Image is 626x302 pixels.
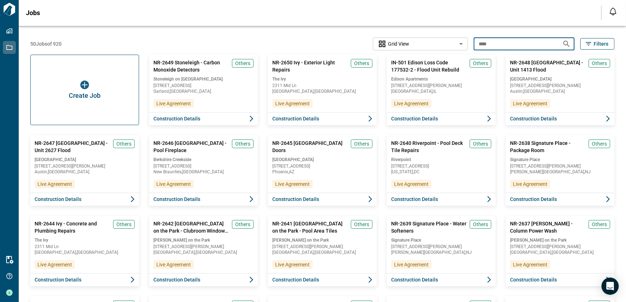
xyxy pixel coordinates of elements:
[30,193,139,206] button: Construction Details
[156,261,191,268] span: Live Agreement
[153,220,229,234] span: NR-2642 [GEOGRAPHIC_DATA] on the Park - Clubroom Window Tint
[592,60,607,67] span: Others
[391,115,438,122] span: Construction Details
[35,220,110,234] span: NR-2644 Ivy - Concrete and Plumbing Repairs
[391,250,491,255] span: [PERSON_NAME][GEOGRAPHIC_DATA] , NJ
[268,112,377,125] button: Construction Details
[513,261,547,268] span: Live Agreement
[149,193,258,206] button: Construction Details
[35,244,135,249] span: 2311 Mid Ln
[510,250,610,255] span: [GEOGRAPHIC_DATA] , [GEOGRAPHIC_DATA]
[35,139,110,154] span: NR-2647 [GEOGRAPHIC_DATA] - Unit 2627 Flood
[153,157,254,163] span: Berkshire Creekside
[35,276,81,283] span: Construction Details
[506,193,614,206] button: Construction Details
[272,276,319,283] span: Construction Details
[510,170,610,174] span: [PERSON_NAME][GEOGRAPHIC_DATA] , NJ
[394,100,429,107] span: Live Agreement
[510,59,586,73] span: NR-2648 [GEOGRAPHIC_DATA] - Unit 1413 Flood
[153,83,254,88] span: [STREET_ADDRESS]
[510,164,610,168] span: [STREET_ADDRESS][PERSON_NAME]
[510,237,610,243] span: [PERSON_NAME] on the Park
[510,115,557,122] span: Construction Details
[510,196,557,203] span: Construction Details
[391,157,491,163] span: Riverpoint
[272,237,372,243] span: [PERSON_NAME] on the Park
[391,89,491,93] span: [GEOGRAPHIC_DATA] , IL
[373,37,468,51] div: Without label
[149,273,258,286] button: Construction Details
[354,60,369,67] span: Others
[391,139,467,154] span: NR-2640 Riverpoint - Pool Deck Tile Repairs
[391,276,438,283] span: Construction Details
[506,273,614,286] button: Construction Details
[391,83,491,88] span: [STREET_ADDRESS][PERSON_NAME]
[153,170,254,174] span: New Braunfels , [GEOGRAPHIC_DATA]
[391,164,491,168] span: [STREET_ADDRESS]
[272,157,372,163] span: [GEOGRAPHIC_DATA]
[37,180,72,188] span: Live Agreement
[153,276,200,283] span: Construction Details
[391,76,491,82] span: Edison Apartments
[559,37,574,51] button: Search jobs
[235,140,250,147] span: Others
[387,112,496,125] button: Construction Details
[153,59,229,73] span: NR-2649 Stoneleigh - Carbon Monoxide Detectors
[275,180,310,188] span: Live Agreement
[153,115,200,122] span: Construction Details
[394,180,429,188] span: Live Agreement
[473,60,488,67] span: Others
[473,221,488,228] span: Others
[272,59,348,73] span: NR-2650 Ivy - Exterior Light Repairs
[592,221,607,228] span: Others
[153,89,254,93] span: Garland , [GEOGRAPHIC_DATA]
[513,100,547,107] span: Live Agreement
[391,59,467,73] span: IN-501 Edison Loss Code 177532-2 - Flood Unit Rebuild
[35,170,135,174] span: Austin , [GEOGRAPHIC_DATA]
[69,92,100,99] span: Create Job
[156,100,191,107] span: Live Agreement
[272,170,372,174] span: Phoenix , AZ
[391,244,491,249] span: [STREET_ADDRESS][PERSON_NAME]
[235,221,250,228] span: Others
[387,193,496,206] button: Construction Details
[272,244,372,249] span: [STREET_ADDRESS][PERSON_NAME]
[35,164,135,168] span: [STREET_ADDRESS][PERSON_NAME]
[473,140,488,147] span: Others
[35,157,135,163] span: [GEOGRAPHIC_DATA]
[394,261,429,268] span: Live Agreement
[354,221,369,228] span: Others
[592,140,607,147] span: Others
[510,83,610,88] span: [STREET_ADDRESS][PERSON_NAME]
[510,89,610,93] span: Austin , [GEOGRAPHIC_DATA]
[272,89,372,93] span: [GEOGRAPHIC_DATA] , [GEOGRAPHIC_DATA]
[272,139,348,154] span: NR-2645 [GEOGRAPHIC_DATA] Doors
[602,278,619,295] div: Open Intercom Messenger
[272,220,348,234] span: NR-2641 [GEOGRAPHIC_DATA] on the Park - Pool Area Tiles
[80,81,89,89] img: icon button
[153,76,254,82] span: Stoneleigh on [GEOGRAPHIC_DATA]
[153,244,254,249] span: [STREET_ADDRESS][PERSON_NAME]
[510,244,610,249] span: [STREET_ADDRESS][PERSON_NAME]
[391,196,438,203] span: Construction Details
[387,273,496,286] button: Construction Details
[153,139,229,154] span: NR-2646 [GEOGRAPHIC_DATA] - Pool Fireplace
[354,140,369,147] span: Others
[149,112,258,125] button: Construction Details
[235,60,250,67] span: Others
[156,180,191,188] span: Live Agreement
[513,180,547,188] span: Live Agreement
[510,220,586,234] span: NR-2637 [PERSON_NAME] - Column Power Wash
[30,40,62,47] span: 50 Jobs of 920
[506,112,614,125] button: Construction Details
[26,9,40,17] span: Jobs
[510,139,586,154] span: NR-2638 Signature Place - Package Room
[30,273,139,286] button: Construction Details
[391,220,467,234] span: NR-2639 Signature Place - Water Softeners
[272,196,319,203] span: Construction Details
[272,83,372,88] span: 2311 Mid Ln
[594,40,608,47] span: Filters
[35,196,81,203] span: Construction Details
[35,250,135,255] span: [GEOGRAPHIC_DATA] , [GEOGRAPHIC_DATA]
[580,38,614,50] button: Filters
